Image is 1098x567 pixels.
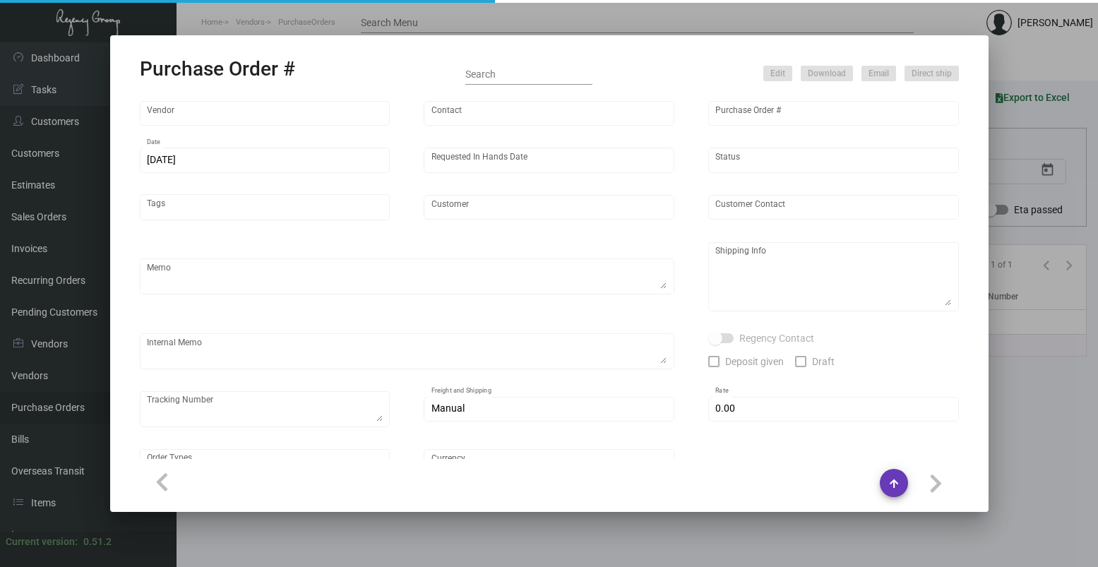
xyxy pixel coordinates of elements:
span: Draft [812,353,835,370]
span: Email [869,68,889,80]
div: Current version: [6,535,78,549]
button: Email [861,66,896,81]
button: Direct ship [905,66,959,81]
span: Direct ship [912,68,952,80]
span: Edit [770,68,785,80]
h2: Purchase Order # [140,57,295,81]
span: Regency Contact [739,330,814,347]
button: Edit [763,66,792,81]
span: Deposit given [725,353,784,370]
button: Download [801,66,853,81]
span: Manual [431,402,465,414]
div: 0.51.2 [83,535,112,549]
span: Download [808,68,846,80]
